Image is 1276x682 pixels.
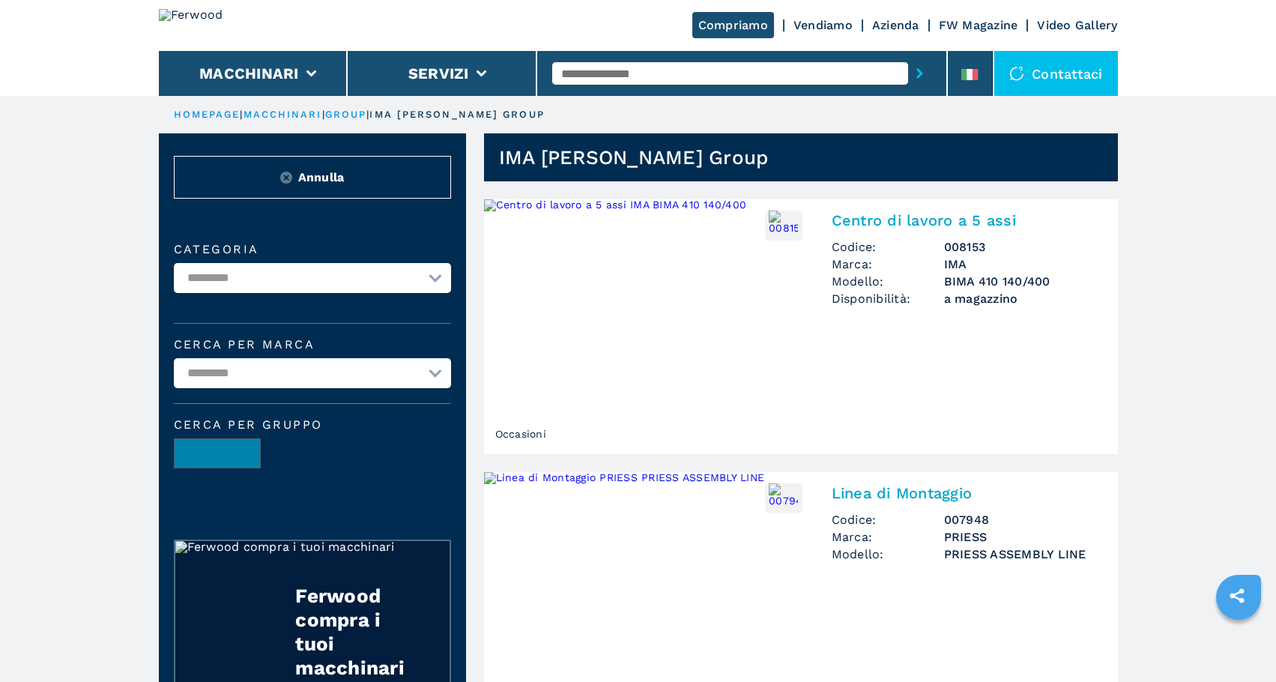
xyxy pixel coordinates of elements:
[369,108,544,121] p: IMA [PERSON_NAME] GROUP
[175,439,260,469] img: image
[832,211,1100,229] h2: Centro di lavoro a 5 assi
[174,419,451,431] span: Cerca per Gruppo
[939,18,1018,32] a: FW Magazine
[944,290,1100,307] span: a magazzino
[769,483,798,513] img: 007948
[174,156,451,199] button: ResetAnnulla
[280,172,292,184] img: Reset
[199,64,299,82] button: Macchinari
[944,546,1100,563] h3: PRIESS ASSEMBLY LINE
[159,9,267,42] img: Ferwood
[499,145,769,169] h1: IMA [PERSON_NAME] Group
[295,584,420,680] div: Ferwood compra i tuoi macchinari
[1009,66,1024,81] img: Contattaci
[944,511,1100,528] h3: 007948
[492,423,550,445] span: Occasioni
[298,169,345,186] span: Annulla
[832,484,1100,502] h2: Linea di Montaggio
[322,109,325,120] span: |
[944,256,1100,273] h3: IMA
[244,109,322,120] a: macchinari
[408,64,469,82] button: Servizi
[484,199,814,454] img: Centro di lavoro a 5 assi IMA BIMA 410 140/400
[832,546,944,563] span: Modello:
[832,256,944,273] span: Marca:
[1037,18,1117,32] a: Video Gallery
[484,199,1118,454] a: Centro di lavoro a 5 assi IMA BIMA 410 140/400Occasioni008153Centro di lavoro a 5 assiCodice:0081...
[832,238,944,256] span: Codice:
[908,56,931,91] button: submit-button
[240,109,243,120] span: |
[944,273,1100,290] h3: BIMA 410 140/400
[832,511,944,528] span: Codice:
[692,12,774,38] a: Compriamo
[1218,577,1256,615] a: sharethis
[944,238,1100,256] h3: 008153
[872,18,919,32] a: Azienda
[366,109,369,120] span: |
[174,339,451,351] label: Cerca per marca
[832,273,944,290] span: Modello:
[793,18,853,32] a: Vendiamo
[994,51,1118,96] div: Contattaci
[944,528,1100,546] h3: PRIESS
[325,109,367,120] a: group
[174,244,451,256] label: Categoria
[832,528,944,546] span: Marca:
[769,211,798,240] img: 008153
[832,290,944,307] span: Disponibilità:
[174,109,241,120] a: HOMEPAGE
